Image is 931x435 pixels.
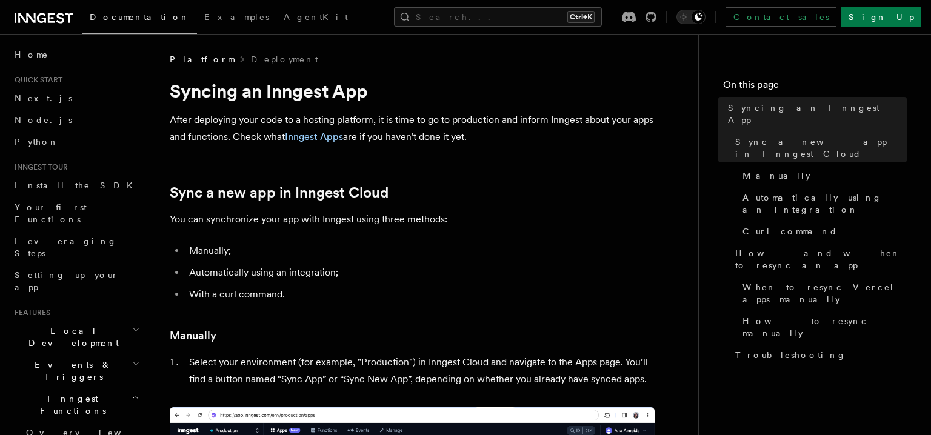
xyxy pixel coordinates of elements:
[204,12,269,22] span: Examples
[185,264,655,281] li: Automatically using an integration;
[730,344,907,366] a: Troubleshooting
[15,270,119,292] span: Setting up your app
[735,349,846,361] span: Troubleshooting
[10,87,142,109] a: Next.js
[170,111,655,145] p: After deploying your code to a hosting platform, it is time to go to production and inform Innges...
[10,162,68,172] span: Inngest tour
[738,310,907,344] a: How to resync manually
[567,11,595,23] kbd: Ctrl+K
[10,388,142,422] button: Inngest Functions
[170,80,655,102] h1: Syncing an Inngest App
[10,196,142,230] a: Your first Functions
[10,75,62,85] span: Quick start
[15,181,140,190] span: Install the SDK
[10,325,132,349] span: Local Development
[15,236,117,258] span: Leveraging Steps
[15,93,72,103] span: Next.js
[170,184,389,201] a: Sync a new app in Inngest Cloud
[730,242,907,276] a: How and when to resync an app
[10,359,132,383] span: Events & Triggers
[738,187,907,221] a: Automatically using an integration
[10,320,142,354] button: Local Development
[10,44,142,65] a: Home
[197,4,276,33] a: Examples
[15,48,48,61] span: Home
[676,10,706,24] button: Toggle dark mode
[723,78,907,97] h4: On this page
[10,264,142,298] a: Setting up your app
[185,286,655,303] li: With a curl command.
[738,276,907,310] a: When to resync Vercel apps manually
[10,354,142,388] button: Events & Triggers
[726,7,836,27] a: Contact sales
[742,191,907,216] span: Automatically using an integration
[251,53,318,65] a: Deployment
[841,7,921,27] a: Sign Up
[15,115,72,125] span: Node.js
[285,131,343,142] a: Inngest Apps
[10,308,50,317] span: Features
[82,4,197,34] a: Documentation
[15,202,87,224] span: Your first Functions
[170,211,655,228] p: You can synchronize your app with Inngest using three methods:
[742,315,907,339] span: How to resync manually
[10,131,142,153] a: Python
[738,221,907,242] a: Curl command
[738,165,907,187] a: Manually
[742,281,907,305] span: When to resync Vercel apps manually
[730,131,907,165] a: Sync a new app in Inngest Cloud
[170,53,234,65] span: Platform
[10,393,131,417] span: Inngest Functions
[170,327,216,344] a: Manually
[735,136,907,160] span: Sync a new app in Inngest Cloud
[276,4,355,33] a: AgentKit
[185,242,655,259] li: Manually;
[723,97,907,131] a: Syncing an Inngest App
[15,137,59,147] span: Python
[10,174,142,196] a: Install the SDK
[10,230,142,264] a: Leveraging Steps
[742,225,838,237] span: Curl command
[394,7,602,27] button: Search...Ctrl+K
[284,12,348,22] span: AgentKit
[735,247,907,271] span: How and when to resync an app
[185,354,655,388] li: Select your environment (for example, "Production") in Inngest Cloud and navigate to the Apps pag...
[90,12,190,22] span: Documentation
[742,170,810,182] span: Manually
[728,102,907,126] span: Syncing an Inngest App
[10,109,142,131] a: Node.js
